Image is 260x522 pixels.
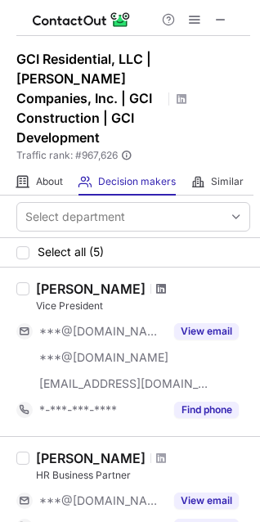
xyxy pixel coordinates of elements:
span: ***@[DOMAIN_NAME] [39,324,164,339]
button: Reveal Button [174,323,239,340]
button: Reveal Button [174,493,239,509]
span: About [36,175,63,188]
span: [EMAIL_ADDRESS][DOMAIN_NAME] [39,376,209,391]
img: ContactOut v5.3.10 [33,10,131,29]
span: ***@[DOMAIN_NAME] [39,493,164,508]
span: Decision makers [98,175,176,188]
button: Reveal Button [174,402,239,418]
div: Select department [25,209,125,225]
span: Similar [211,175,244,188]
span: ***@[DOMAIN_NAME] [39,350,168,365]
span: Traffic rank: # 967,626 [16,150,118,161]
div: HR Business Partner [36,468,250,483]
span: Select all (5) [38,245,104,259]
h1: GCI Residential, LLC | [PERSON_NAME] Companies, Inc. | GCI Construction | GCI Development [16,49,164,147]
div: [PERSON_NAME] [36,450,146,466]
div: Vice President [36,299,250,313]
div: [PERSON_NAME] [36,281,146,297]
